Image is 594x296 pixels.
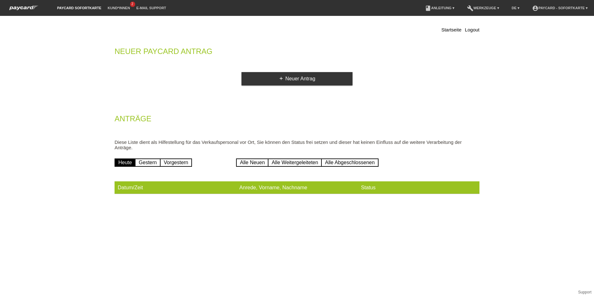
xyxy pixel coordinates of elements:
[441,27,461,32] a: Startseite
[321,158,379,167] a: Alle Abgeschlossenen
[54,6,104,10] a: paycard Sofortkarte
[268,158,322,167] a: Alle Weitergeleiteten
[133,6,169,10] a: E-Mail Support
[236,181,358,194] th: Anrede, Vorname, Nachname
[464,6,502,10] a: buildWerkzeuge ▾
[532,5,538,11] i: account_circle
[422,6,458,10] a: bookAnleitung ▾
[115,158,136,167] a: Heute
[115,181,236,194] th: Datum/Zeit
[529,6,591,10] a: account_circlepaycard - Sofortkarte ▾
[279,76,284,81] i: add
[135,158,161,167] a: Gestern
[509,6,523,10] a: DE ▾
[6,7,41,12] a: paycard Sofortkarte
[236,158,268,167] a: Alle Neuen
[104,6,133,10] a: Kund*innen
[130,2,135,7] span: 2
[115,116,479,125] h2: Anträge
[465,27,479,32] a: Logout
[425,5,431,11] i: book
[578,290,591,294] a: Support
[160,158,192,167] a: Vorgestern
[358,181,479,194] th: Status
[6,4,41,11] img: paycard Sofortkarte
[115,139,479,150] p: Diese Liste dient als Hilfestellung für das Verkaufspersonal vor Ort, Sie können den Status frei ...
[115,48,479,58] h2: Neuer Paycard Antrag
[241,72,353,85] a: addNeuer Antrag
[467,5,473,11] i: build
